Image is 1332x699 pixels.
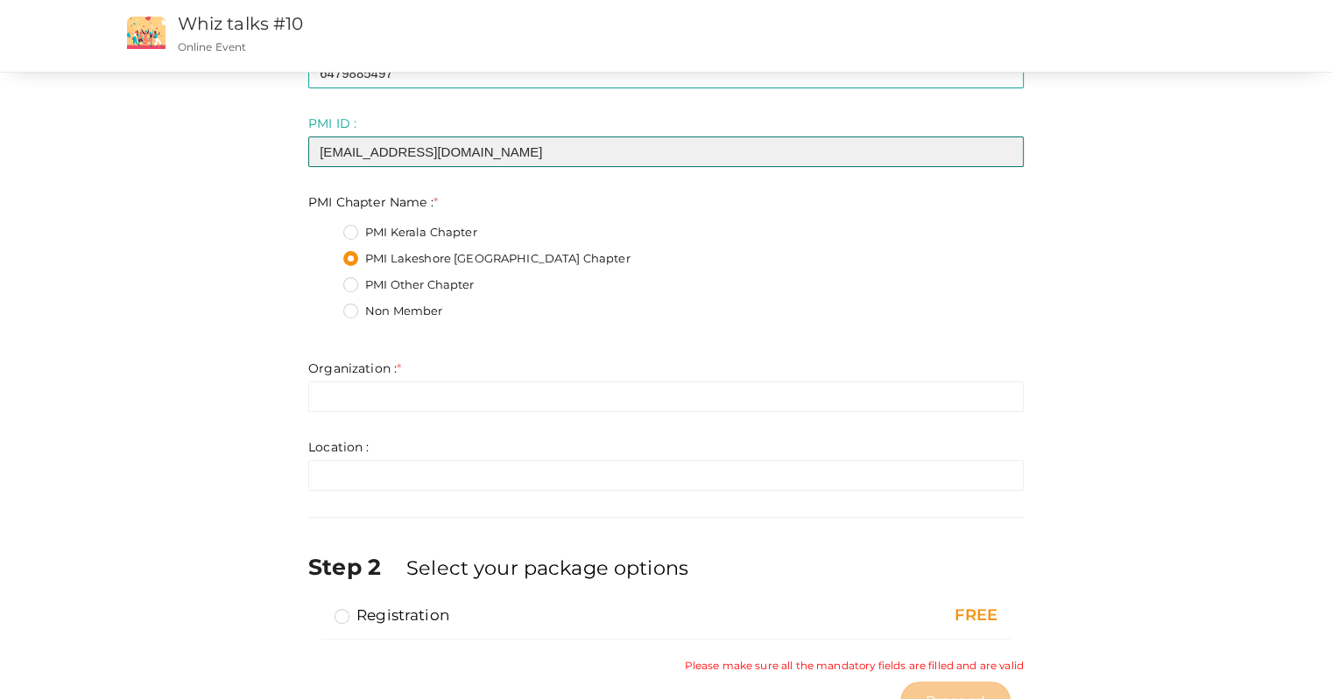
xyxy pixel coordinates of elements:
label: PMI Lakeshore [GEOGRAPHIC_DATA] Chapter [343,250,630,268]
label: Step 2 [308,551,403,583]
label: PMI Chapter Name : [308,193,438,211]
label: Organization : [308,360,401,377]
label: Non Member [343,303,442,320]
small: Please make sure all the mandatory fields are filled and are valid [685,658,1024,673]
label: Registration [335,605,449,626]
img: event2.png [127,17,166,49]
p: Online Event [178,39,844,54]
div: FREE [799,605,997,627]
label: PMI Kerala Chapter [343,224,477,241]
label: Select your package options [406,554,688,582]
a: Whiz talks #10 [178,13,304,34]
label: PMI Other Chapter [343,276,474,294]
input: Enter registrant phone no here. [308,58,1024,88]
label: PMI ID : [308,115,356,132]
label: Location : [308,438,369,456]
